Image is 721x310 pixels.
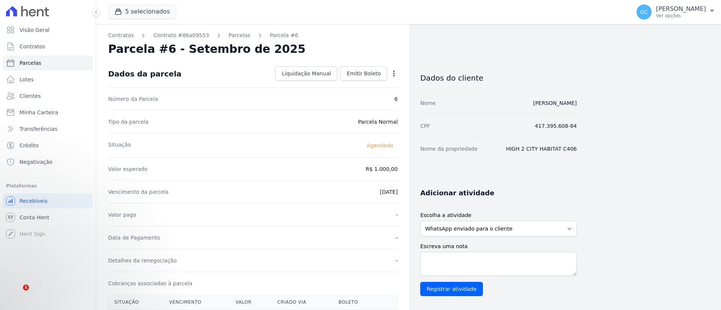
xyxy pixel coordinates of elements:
span: Crédito [20,142,39,149]
dd: Parcela Normal [358,118,398,126]
span: Minha Carteira [20,109,58,116]
th: Criado via [272,295,333,310]
a: Parcela #6 [270,31,299,39]
span: Parcelas [20,59,41,67]
dt: Número da Parcela [108,95,158,103]
a: Parcelas [3,55,93,70]
label: Escolha a atividade [420,211,577,219]
dd: [DATE] [380,188,398,196]
span: Lotes [20,76,34,83]
span: Negativação [20,158,53,166]
h3: Dados do cliente [420,73,577,82]
dd: 6 [394,95,398,103]
a: Visão Geral [3,22,93,37]
span: Clientes [20,92,41,100]
a: Lotes [3,72,93,87]
a: Emitir Boleto [340,66,387,81]
a: Crédito [3,138,93,153]
p: Ver opções [656,13,706,19]
nav: Breadcrumb [108,31,398,39]
span: Emitir Boleto [347,70,381,77]
a: Contratos [3,39,93,54]
dt: Vencimento da parcela [108,188,169,196]
dt: CPF [420,122,430,130]
th: Boleto [333,295,380,310]
span: GC [640,9,648,15]
span: Visão Geral [20,26,50,34]
dd: - [396,257,398,264]
a: Negativação [3,154,93,169]
iframe: Intercom live chat [8,285,26,303]
dd: HIGH 2 CITY HABITAT C406 [506,145,577,153]
th: Situação [108,295,163,310]
dt: Valor pago [108,211,136,219]
iframe: Intercom notifications mensagem [6,237,156,290]
th: Vencimento [163,295,229,310]
th: Valor [229,295,272,310]
h3: Adicionar atividade [420,189,494,198]
span: Liquidação Manual [282,70,331,77]
a: Contrato #86a09553 [153,31,209,39]
a: Minha Carteira [3,105,93,120]
a: Clientes [3,88,93,103]
dt: Situação [108,141,131,150]
span: 1 [23,285,29,291]
dt: Nome da propriedade [420,145,478,153]
button: 5 selecionados [108,4,176,19]
dt: Valor esperado [108,165,148,173]
p: [PERSON_NAME] [656,5,706,13]
a: Liquidação Manual [275,66,337,81]
a: Contratos [108,31,134,39]
div: Plataformas [6,181,90,190]
span: Agendado [362,141,398,150]
a: [PERSON_NAME] [533,100,577,106]
dd: 417.395.608-84 [535,122,577,130]
dt: Nome [420,99,436,107]
label: Escreva uma nota [420,243,577,250]
a: Transferências [3,121,93,136]
span: Transferências [20,125,57,133]
a: Recebíveis [3,193,93,208]
a: Parcelas [229,31,250,39]
input: Registrar atividade [420,282,483,296]
dt: Data de Pagamento [108,234,160,241]
a: Conta Hent [3,210,93,225]
span: Recebíveis [20,197,48,205]
span: Conta Hent [20,214,49,221]
dt: Tipo da parcela [108,118,149,126]
div: Dados da parcela [108,69,181,78]
span: Contratos [20,43,45,50]
dd: - [396,234,398,241]
dd: - [396,211,398,219]
button: GC [PERSON_NAME] Ver opções [630,1,721,22]
dd: R$ 1.000,00 [366,165,398,173]
h2: Parcela #6 - Setembro de 2025 [108,42,306,56]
